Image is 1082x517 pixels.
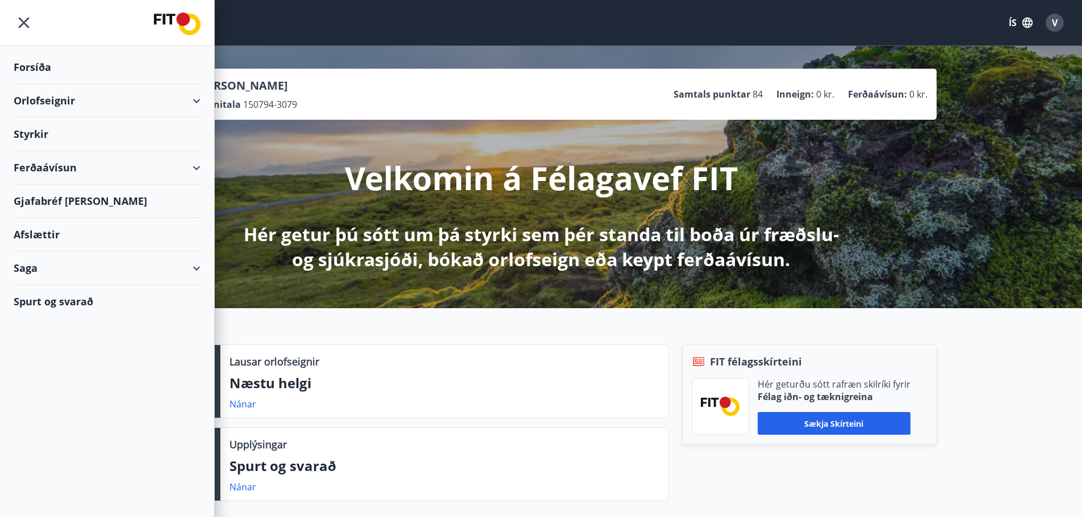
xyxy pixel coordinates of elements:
[753,88,763,100] span: 84
[229,437,287,452] p: Upplýsingar
[14,151,200,184] div: Ferðaávísun
[229,354,319,369] p: Lausar orlofseignir
[776,88,814,100] p: Inneign :
[196,98,241,111] p: Kennitala
[14,251,200,285] div: Saga
[241,222,841,272] p: Hér getur þú sótt um þá styrki sem þér standa til boða úr fræðslu- og sjúkrasjóði, bókað orlofsei...
[1002,12,1039,33] button: ÍS
[154,12,200,35] img: union_logo
[14,12,34,33] button: menu
[196,78,297,94] p: [PERSON_NAME]
[229,456,659,476] p: Spurt og svarað
[229,398,256,410] a: Nánar
[701,397,740,415] img: FPQVkF9lTnNbbaRSFyT17YYeljoOGk5m51IhT0bO.png
[909,88,928,100] span: 0 kr.
[14,184,200,218] div: Gjafabréf [PERSON_NAME]
[710,354,802,369] span: FIT félagsskírteini
[674,88,750,100] p: Samtals punktar
[758,378,910,390] p: Hér geturðu sótt rafræn skilríki fyrir
[1041,9,1068,36] button: V
[14,84,200,117] div: Orlofseignir
[14,51,200,84] div: Forsíða
[229,373,659,393] p: Næstu helgi
[14,285,200,318] div: Spurt og svarað
[14,218,200,251] div: Afslættir
[758,412,910,435] button: Sækja skírteini
[816,88,834,100] span: 0 kr.
[14,117,200,151] div: Styrkir
[758,390,910,403] p: Félag iðn- og tæknigreina
[243,98,297,111] span: 150794-3079
[345,156,738,199] p: Velkomin á Félagavef FIT
[1052,16,1058,29] span: V
[229,481,256,493] a: Nánar
[848,88,907,100] p: Ferðaávísun :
